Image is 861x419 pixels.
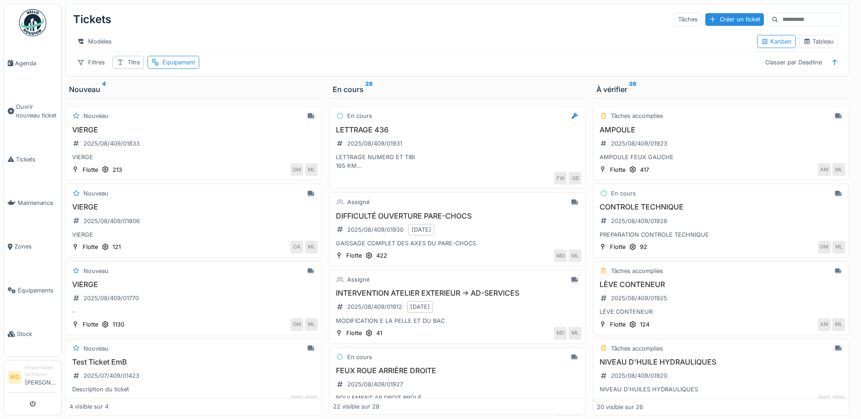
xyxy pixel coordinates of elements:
[69,385,318,394] div: Description du ticket
[365,84,373,95] sup: 28
[640,166,649,174] div: 417
[803,37,834,46] div: Tableau
[832,318,845,331] div: ML
[128,58,140,67] div: Titre
[597,126,845,134] h3: AMPOULE
[16,102,58,120] span: Ouvrir nouveau ticket
[610,398,625,406] div: Flotte
[69,403,108,411] div: 4 visible sur 4
[4,181,61,224] a: Maintenance
[346,329,362,337] div: Flotte
[597,385,845,394] div: NIVEAU D'HUILES HYDRAULIQUES
[705,13,764,25] div: Créer un ticket
[597,203,845,211] h3: CONTROLE TECHNIQUE
[290,163,303,176] div: GM
[611,267,663,275] div: Tâches accomplies
[83,320,98,329] div: Flotte
[376,251,387,260] div: 422
[15,242,58,251] span: Zones
[290,318,303,331] div: GM
[290,395,303,408] div: EB
[113,398,127,406] div: 3200
[554,172,567,185] div: FW
[8,364,58,393] a: MD Responsable technicien[PERSON_NAME]
[305,163,318,176] div: ML
[69,230,318,239] div: VIERGE
[4,85,61,137] a: Ouvrir nouveau ticket
[333,212,581,220] h3: DIFFICULTÉ OUVERTURE PARE-CHOCS
[376,329,382,337] div: 41
[84,189,108,198] div: Nouveau
[69,203,318,211] h3: VIERGE
[818,395,831,408] div: AM
[333,84,582,95] div: En cours
[333,153,581,170] div: LETTRAGE NUMERO ET TIBI 165 KM 18H
[597,403,643,411] div: 20 visible sur 26
[347,302,402,311] div: 2025/08/409/01912
[597,307,845,316] div: LÈVE CONTENEUR
[347,198,369,206] div: Assigné
[597,280,845,289] h3: LÈVE CONTENEUR
[611,294,667,302] div: 2025/08/409/01925
[25,364,58,378] div: Responsable technicien
[346,251,362,260] div: Flotte
[554,249,567,262] div: MD
[818,318,831,331] div: AM
[102,84,106,95] sup: 4
[832,163,845,176] div: ML
[333,239,581,248] div: GAISSAGE COMPLET DES AXES DU PARE-CHOCS
[611,217,667,225] div: 2025/08/409/01928
[305,395,318,408] div: ML
[333,289,581,297] h3: INTERVENTION ATELIER EXTERIEUR -> AD-SERVICES
[83,166,98,174] div: Flotte
[83,243,98,251] div: Flotte
[4,268,61,312] a: Équipements
[333,126,581,134] h3: LETTRAGE 436
[569,327,581,340] div: ML
[4,225,61,268] a: Zones
[640,243,647,251] div: 92
[347,112,372,120] div: En cours
[554,327,567,340] div: MD
[113,166,122,174] div: 213
[15,59,58,68] span: Agenda
[84,267,108,275] div: Nouveau
[347,380,403,389] div: 2025/08/409/01927
[305,241,318,253] div: ML
[597,153,845,161] div: AMPOULE FEUX GAUCHE
[84,344,108,353] div: Nouveau
[640,398,648,406] div: 118
[611,112,663,120] div: Tâches accomplies
[73,8,111,31] div: Tickets
[347,275,369,284] div: Assigné
[113,243,121,251] div: 121
[162,58,195,67] div: Équipement
[596,84,846,95] div: À vérifier
[69,153,318,161] div: VIERGE
[410,302,430,311] div: [DATE]
[69,84,318,95] div: Nouveau
[17,330,58,338] span: Stock
[569,172,581,185] div: GB
[73,56,109,69] div: Filtres
[347,139,402,148] div: 2025/08/409/01931
[69,280,318,289] h3: VIERGE
[640,320,649,329] div: 124
[84,294,139,302] div: 2025/08/409/01770
[347,353,372,361] div: En cours
[818,241,831,253] div: GM
[347,225,403,234] div: 2025/08/409/01930
[832,395,845,408] div: ML
[69,126,318,134] h3: VIERGE
[84,371,139,380] div: 2025/07/409/01423
[84,139,140,148] div: 2025/08/409/01833
[611,344,663,353] div: Tâches accomplies
[19,9,46,36] img: Badge_color-CXgf-gQk.svg
[761,37,792,46] div: Kanban
[597,358,845,366] h3: NIVEAU D'HUILE HYDRAULIQUES
[4,41,61,85] a: Agenda
[611,371,667,380] div: 2025/08/409/01920
[4,137,61,181] a: Tickets
[25,364,58,390] li: [PERSON_NAME]
[610,320,625,329] div: Flotte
